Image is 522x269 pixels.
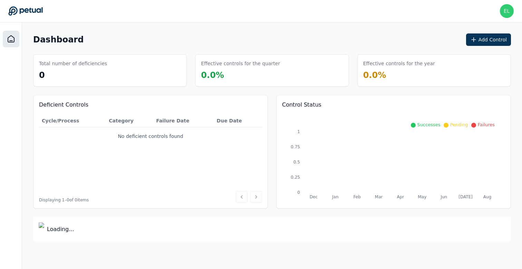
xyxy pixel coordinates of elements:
span: Successes [417,122,440,127]
span: Displaying 1– 0 of 0 items [39,197,89,203]
div: Loading... [33,217,511,242]
span: 0 [39,70,45,80]
tspan: [DATE] [458,195,473,199]
h1: Dashboard [33,34,84,45]
button: Add Control [466,33,511,46]
h3: Deficient Controls [39,101,262,109]
a: Dashboard [3,31,19,47]
img: Logo [39,222,44,236]
a: Go to Dashboard [8,6,43,16]
span: 0.0 % [201,70,224,80]
tspan: Aug [483,195,491,199]
span: Pending [450,122,468,127]
span: 0.0 % [363,70,386,80]
tspan: Feb [354,195,361,199]
tspan: 0 [297,190,300,195]
tspan: 0.75 [291,145,300,149]
span: Failures [477,122,495,127]
tspan: Jan [332,195,339,199]
h3: Effective controls for the year [363,60,435,67]
th: Due Date [214,114,262,127]
th: Failure Date [153,114,214,127]
tspan: 0.5 [293,160,300,165]
tspan: Mar [375,195,383,199]
tspan: Apr [397,195,404,199]
td: No deficient controls found [39,127,262,146]
tspan: 0.25 [291,175,300,180]
h3: Total number of deficiencies [39,60,107,67]
th: Category [106,114,153,127]
h3: Control Status [282,101,505,109]
h3: Effective controls for the quarter [201,60,280,67]
img: eliot+doordash@petual.ai [500,4,514,18]
tspan: May [418,195,426,199]
th: Cycle/Process [39,114,106,127]
tspan: Dec [310,195,318,199]
tspan: 1 [297,129,300,134]
tspan: Jun [440,195,447,199]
